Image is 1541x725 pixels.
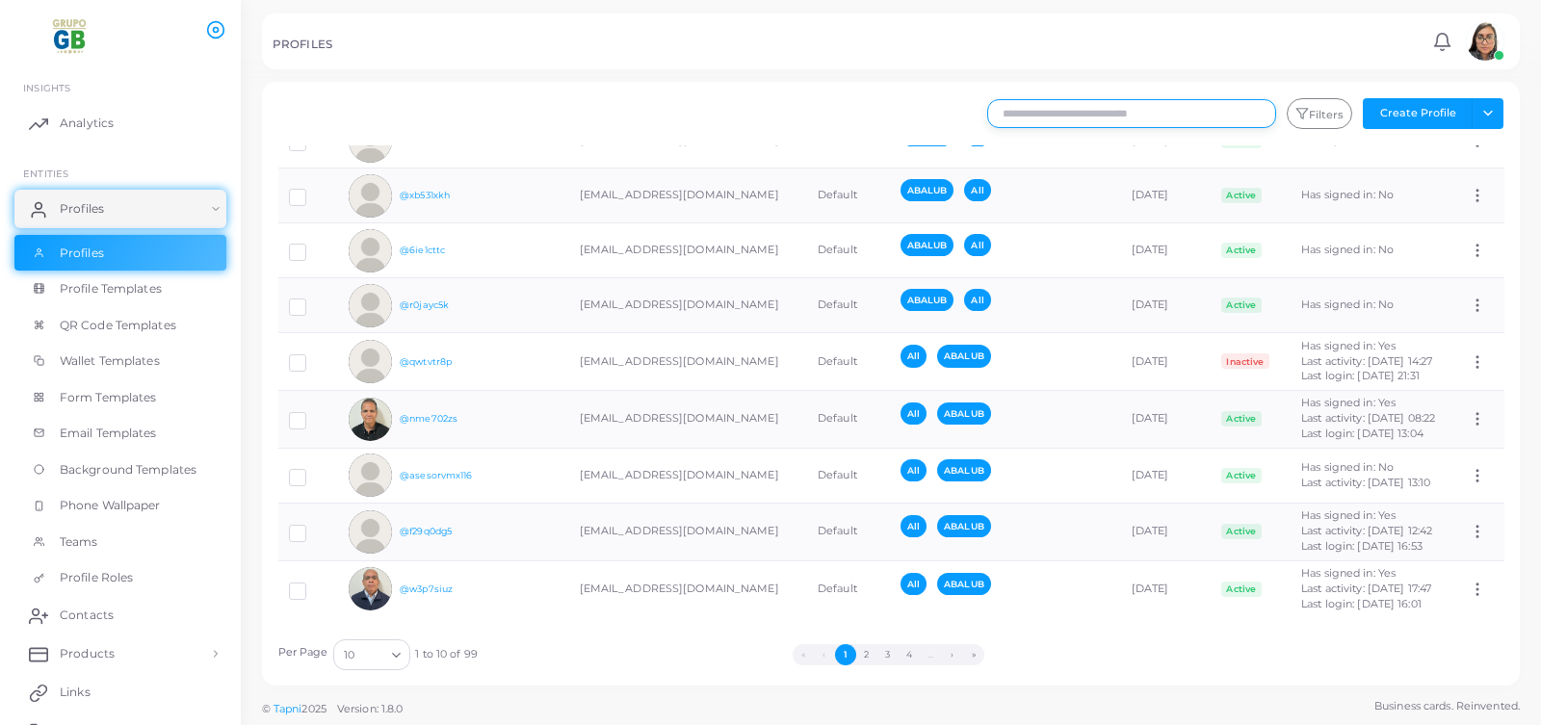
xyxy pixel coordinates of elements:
td: [EMAIL_ADDRESS][DOMAIN_NAME] [569,560,807,617]
label: Per Page [278,645,328,660]
span: Form Templates [60,389,157,406]
td: [EMAIL_ADDRESS][DOMAIN_NAME] [569,333,807,391]
span: Business cards. Reinvented. [1374,698,1520,714]
span: Active [1221,188,1262,203]
a: @nme702zs [400,413,457,424]
a: avatar [1460,22,1509,61]
a: Products [14,634,226,673]
span: ABALUB [937,345,991,367]
a: Profile Templates [14,271,226,307]
a: Form Templates [14,379,226,416]
span: Active [1221,298,1262,313]
span: Last activity: [DATE] 14:27 [1301,354,1432,368]
td: [EMAIL_ADDRESS][DOMAIN_NAME] [569,448,807,503]
span: Profiles [60,200,104,218]
input: Search for option [356,644,384,665]
span: 1 to 10 of 99 [415,647,477,662]
td: [DATE] [1121,503,1211,560]
span: All [901,345,927,367]
span: Last login: [DATE] 16:01 [1301,597,1422,610]
span: Email Templates [60,425,157,442]
img: avatar [349,398,392,441]
span: Has signed in: No [1301,243,1394,256]
span: Inactive [1221,353,1269,369]
span: Has signed in: Yes [1301,508,1396,522]
td: [DATE] [1121,390,1211,448]
a: @asesorvmx116 [400,470,472,480]
a: @w3p7siuz [400,583,453,594]
a: Profiles [14,235,226,272]
span: © [262,701,403,717]
h5: PROFILES [273,38,332,51]
span: Last login: [DATE] 16:53 [1301,539,1423,553]
span: Active [1221,411,1262,427]
span: Active [1221,582,1262,597]
span: ABALUB [901,179,954,201]
span: Wallet Templates [60,352,160,370]
span: Has signed in: No [1301,460,1394,474]
span: ABALUB [901,289,954,311]
img: avatar [349,174,392,218]
td: Default [807,168,890,223]
span: All [901,402,927,425]
span: Profiles [60,245,104,262]
span: ABALUB [937,573,991,595]
td: [DATE] [1121,223,1211,278]
a: Email Templates [14,415,226,452]
span: All [901,459,927,481]
a: Teams [14,524,226,560]
a: @r0jayc5k [400,299,449,310]
td: Default [807,448,890,503]
td: [EMAIL_ADDRESS][DOMAIN_NAME] [569,278,807,333]
button: Filters [1287,98,1352,129]
img: logo [17,18,124,54]
span: Last activity: [DATE] 12:42 [1301,524,1432,537]
span: ENTITIES [23,168,68,179]
span: Profile Templates [60,280,162,298]
button: Go to next page [942,644,963,665]
td: [DATE] [1121,278,1211,333]
a: @f29q0dg5 [400,526,452,536]
span: All [964,289,990,311]
button: Go to last page [963,644,984,665]
span: Has signed in: No [1301,188,1394,201]
span: Last activity: [DATE] 08:22 [1301,411,1435,425]
a: Profile Roles [14,559,226,596]
td: Default [807,390,890,448]
a: Contacts [14,596,226,634]
span: Analytics [60,115,114,132]
div: Search for option [333,639,410,670]
button: Go to page 2 [856,644,877,665]
img: avatar [349,453,392,497]
img: avatar [349,284,392,327]
a: Phone Wallpaper [14,487,226,524]
img: avatar [1466,22,1504,61]
span: Profile Roles [60,569,133,586]
span: ABALUB [937,515,991,537]
td: Default [807,278,890,333]
span: Version: 1.8.0 [337,702,404,715]
td: Default [807,223,890,278]
a: Profiles [14,190,226,228]
span: Last login: [DATE] 21:31 [1301,369,1420,382]
a: Links [14,673,226,712]
span: ABALUB [937,402,991,425]
button: Go to page 1 [835,644,856,665]
td: [EMAIL_ADDRESS][DOMAIN_NAME] [569,503,807,560]
a: QR Code Templates [14,307,226,344]
td: [DATE] [1121,333,1211,391]
button: Create Profile [1363,98,1473,129]
span: 2025 [301,701,326,717]
span: Has signed in: Yes [1301,396,1396,409]
span: Last activity: [DATE] 17:47 [1301,582,1431,595]
span: Active [1221,524,1262,539]
span: Active [1221,243,1262,258]
span: Background Templates [60,461,196,479]
a: Wallet Templates [14,343,226,379]
span: ABALUB [901,234,954,256]
button: Go to page 4 [899,644,920,665]
a: @6ie1cttc [400,245,445,255]
span: All [901,515,927,537]
span: INSIGHTS [23,82,70,93]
